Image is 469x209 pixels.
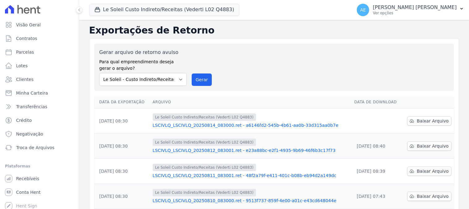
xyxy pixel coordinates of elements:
[2,32,76,45] a: Contratos
[192,73,212,86] button: Gerar
[2,19,76,31] a: Visão Geral
[99,56,187,72] label: Para qual empreendimento deseja gerar o arquivo?
[153,122,349,128] a: LSCIVLQ_LSCIVLQ_20250814_083000.ret - a6146fd2-545b-4b61-aa0b-33d315aa0b7e
[360,8,366,12] span: AE
[2,60,76,72] a: Lotes
[417,143,449,149] span: Baixar Arquivo
[16,176,39,182] span: Recebíveis
[352,159,402,184] td: [DATE] 08:39
[16,117,32,123] span: Crédito
[94,134,150,159] td: [DATE] 08:30
[16,90,48,96] span: Minha Carteira
[150,96,352,109] th: Arquivo
[2,100,76,113] a: Transferências
[16,131,43,137] span: Negativação
[2,186,76,198] a: Conta Hent
[94,184,150,209] td: [DATE] 08:30
[153,189,256,196] span: Le Soleil Custo Indireto/Receitas (Vederti L02 Q4883)
[5,162,74,170] div: Plataformas
[153,172,349,179] a: LSCIVLQ_LSCIVLQ_20250811_083001.ret - 48f2a79f-e411-401c-b08b-eb94d2a149dc
[153,198,349,204] a: LSCIVLQ_LSCIVLQ_20250810_083000.ret - 9513f737-859f-4e00-a01c-e43cd648044e
[407,167,451,176] a: Baixar Arquivo
[2,172,76,185] a: Recebíveis
[2,73,76,86] a: Clientes
[153,139,256,146] span: Le Soleil Custo Indireto/Receitas (Vederti L02 Q4883)
[352,96,402,109] th: Data de Download
[16,76,33,82] span: Clientes
[16,189,41,195] span: Conta Hent
[89,4,239,16] button: Le Soleil Custo Indireto/Receitas (Vederti L02 Q4883)
[16,145,54,151] span: Troca de Arquivos
[373,11,457,16] p: Ver opções
[2,141,76,154] a: Troca de Arquivos
[407,192,451,201] a: Baixar Arquivo
[373,4,457,11] p: [PERSON_NAME] [PERSON_NAME]
[16,35,37,42] span: Contratos
[2,46,76,58] a: Parcelas
[2,128,76,140] a: Negativação
[417,118,449,124] span: Baixar Arquivo
[2,87,76,99] a: Minha Carteira
[16,104,47,110] span: Transferências
[16,22,41,28] span: Visão Geral
[94,159,150,184] td: [DATE] 08:30
[417,193,449,199] span: Baixar Arquivo
[417,168,449,174] span: Baixar Arquivo
[99,49,187,56] label: Gerar arquivo de retorno avulso
[89,25,459,36] h2: Exportações de Retorno
[352,134,402,159] td: [DATE] 08:40
[94,109,150,134] td: [DATE] 08:30
[94,96,150,109] th: Data da Exportação
[352,1,469,19] button: AE [PERSON_NAME] [PERSON_NAME] Ver opções
[153,113,256,121] span: Le Soleil Custo Indireto/Receitas (Vederti L02 Q4883)
[407,141,451,151] a: Baixar Arquivo
[407,116,451,126] a: Baixar Arquivo
[16,49,34,55] span: Parcelas
[153,147,349,153] a: LSCIVLQ_LSCIVLQ_20250812_083001.ret - e23a88bc-e2f1-4935-9b69-46f6b3c17f73
[352,184,402,209] td: [DATE] 07:43
[16,63,28,69] span: Lotes
[2,114,76,127] a: Crédito
[153,164,256,171] span: Le Soleil Custo Indireto/Receitas (Vederti L02 Q4883)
